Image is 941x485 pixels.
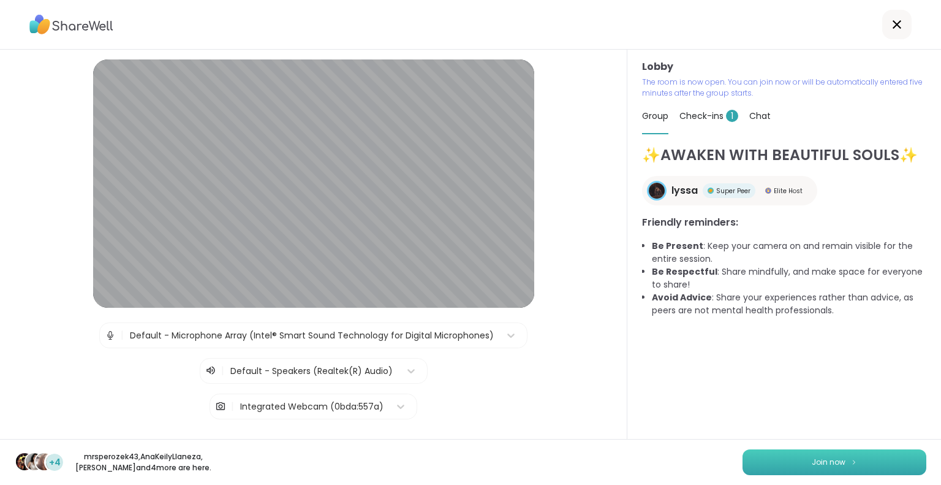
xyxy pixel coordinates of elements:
[765,188,771,194] img: Elite Host
[652,265,717,278] b: Be Respectful
[26,453,43,470] img: AnaKeilyLlaneza
[850,459,858,465] img: ShareWell Logomark
[671,183,698,198] span: lyssa
[29,10,113,39] img: ShareWell Logo
[105,323,116,348] img: Microphone
[215,394,226,419] img: Camera
[75,451,212,473] p: mrsperozek43 , AnaKeilyLlaneza , [PERSON_NAME] and 4 more are here.
[250,437,377,448] span: Test speaker and microphone
[652,240,926,265] li: : Keep your camera on and remain visible for the entire session.
[743,449,926,475] button: Join now
[240,400,384,413] div: Integrated Webcam (0bda:557a)
[716,186,750,196] span: Super Peer
[642,144,926,166] h1: ✨AWAKEN WITH BEAUTIFUL SOULS✨
[652,265,926,291] li: : Share mindfully, and make space for everyone to share!
[679,110,738,122] span: Check-ins
[16,453,33,470] img: mrsperozek43
[642,215,926,230] h3: Friendly reminders:
[36,453,53,470] img: dodi
[130,329,494,342] div: Default - Microphone Array (Intel® Smart Sound Technology for Digital Microphones)
[642,110,668,122] span: Group
[812,457,845,468] span: Join now
[708,188,714,194] img: Super Peer
[652,291,926,317] li: : Share your experiences rather than advice, as peers are not mental health professionals.
[642,59,926,74] h3: Lobby
[726,110,738,122] span: 1
[221,364,224,378] span: |
[121,323,124,348] span: |
[652,291,712,304] b: Avoid Advice
[749,110,771,122] span: Chat
[49,456,61,469] span: +4
[245,429,382,455] button: Test speaker and microphone
[774,186,803,196] span: Elite Host
[642,77,926,99] p: The room is now open. You can join now or will be automatically entered five minutes after the gr...
[652,240,703,252] b: Be Present
[649,183,665,199] img: lyssa
[642,176,817,205] a: lyssalyssaSuper PeerSuper PeerElite HostElite Host
[231,394,234,419] span: |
